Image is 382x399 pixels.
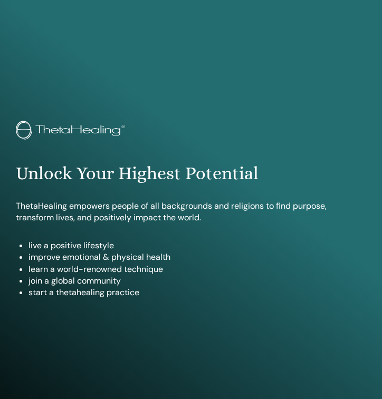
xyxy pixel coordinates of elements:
li: learn a world-renowned technique [28,264,366,275]
p: ThetaHealing empowers people of all backgrounds and religions to find purpose, transform lives, a... [16,200,366,224]
h1: Unlock Your Highest Potential [16,163,366,184]
li: improve emotional & physical health [28,251,366,263]
li: live a positive lifestyle [28,240,366,251]
li: join a global community [28,275,366,287]
li: start a thetahealing practice [28,287,366,298]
